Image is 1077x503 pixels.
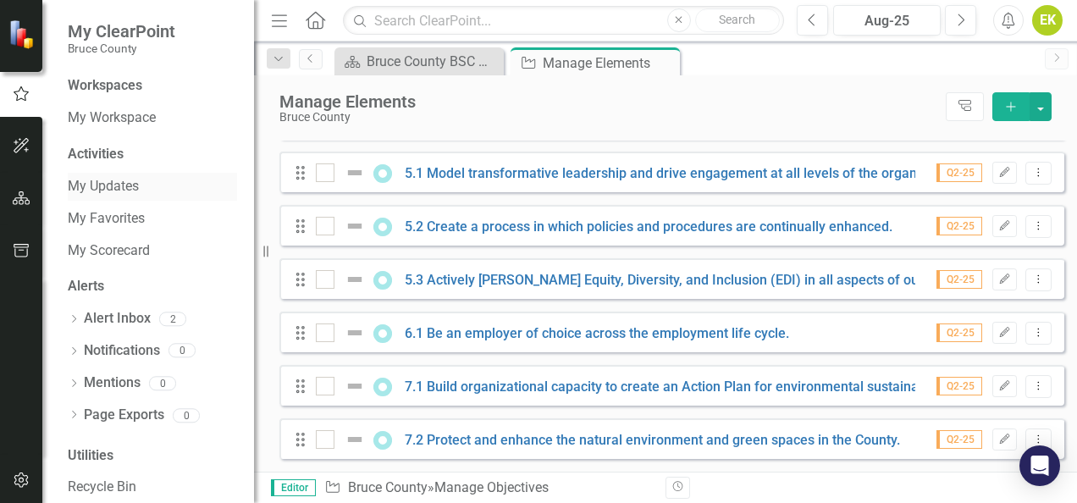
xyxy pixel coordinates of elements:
[159,312,186,326] div: 2
[84,309,151,329] a: Alert Inbox
[543,53,676,74] div: Manage Elements
[68,177,237,196] a: My Updates
[68,21,175,41] span: My ClearPoint
[936,377,982,395] span: Q2-25
[345,269,365,290] img: Not Defined
[173,408,200,423] div: 0
[168,344,196,358] div: 0
[68,277,237,296] div: Alerts
[936,270,982,289] span: Q2-25
[839,11,935,31] div: Aug-25
[345,323,365,343] img: Not Defined
[1032,5,1063,36] button: EK
[68,108,237,128] a: My Workspace
[68,241,237,261] a: My Scorecard
[68,446,237,466] div: Utilities
[68,41,175,55] small: Bruce County
[68,478,237,497] a: Recycle Bin
[84,341,160,361] a: Notifications
[345,216,365,236] img: Not Defined
[936,163,982,182] span: Q2-25
[348,479,428,495] a: Bruce County
[695,8,780,32] button: Search
[936,323,982,342] span: Q2-25
[405,432,900,448] a: 7.2 Protect and enhance the natural environment and green spaces in the County.
[8,19,39,50] img: ClearPoint Strategy
[279,111,937,124] div: Bruce County
[1019,445,1060,486] div: Open Intercom Messenger
[345,429,365,450] img: Not Defined
[936,430,982,449] span: Q2-25
[405,325,789,341] a: 6.1 Be an employer of choice across the employment life cycle.
[719,13,755,26] span: Search
[339,51,500,72] a: Bruce County BSC Welcome Page
[405,272,960,288] a: 5.3 Actively [PERSON_NAME] Equity, Diversity, and Inclusion (EDI) in all aspects of our work.
[149,376,176,390] div: 0
[271,479,316,496] span: Editor
[343,6,784,36] input: Search ClearPoint...
[345,163,365,183] img: Not Defined
[84,373,141,393] a: Mentions
[68,145,237,164] div: Activities
[405,218,892,235] a: 5.2 Create a process in which policies and procedures are continually enhanced.
[936,217,982,235] span: Q2-25
[405,379,1033,395] a: 7.1 Build organizational capacity to create an Action Plan for environmental sustainability in th...
[324,478,653,498] div: » Manage Objectives
[68,76,142,96] div: Workspaces
[367,51,500,72] div: Bruce County BSC Welcome Page
[68,209,237,229] a: My Favorites
[833,5,941,36] button: Aug-25
[84,406,164,425] a: Page Exports
[279,92,937,111] div: Manage Elements
[345,376,365,396] img: Not Defined
[405,165,961,181] a: 5.1 Model transformative leadership and drive engagement at all levels of the organization.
